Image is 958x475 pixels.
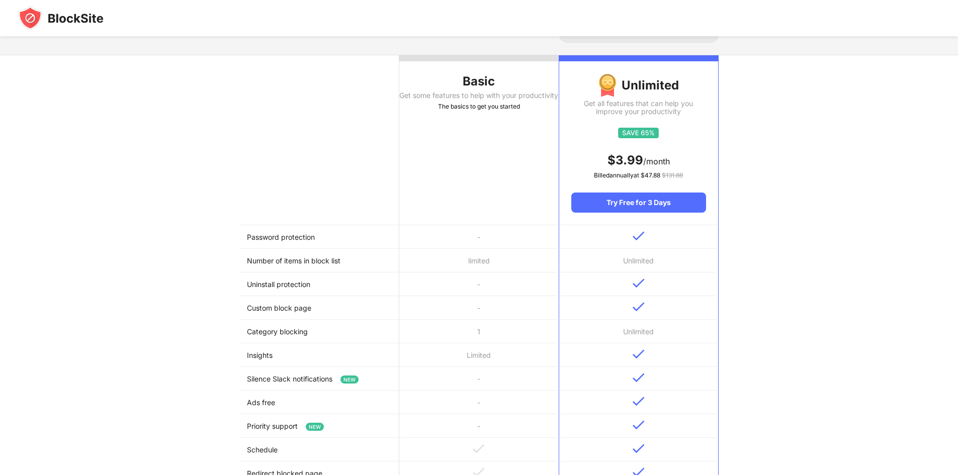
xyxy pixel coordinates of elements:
img: v-blue.svg [633,420,645,430]
span: $ 3.99 [607,153,643,167]
td: Priority support [240,414,399,438]
td: Schedule [240,438,399,461]
td: Unlimited [559,249,718,272]
td: - [399,367,559,391]
div: Get all features that can help you improve your productivity [571,100,706,116]
img: v-blue.svg [633,373,645,383]
img: v-blue.svg [633,302,645,312]
span: $ 131.88 [662,171,683,179]
img: v-blue.svg [633,349,645,359]
img: blocksite-icon-black.svg [18,6,104,30]
td: limited [399,249,559,272]
td: - [399,272,559,296]
td: Custom block page [240,296,399,320]
td: Uninstall protection [240,272,399,296]
div: Billed annually at $ 47.88 [571,170,706,180]
td: - [399,296,559,320]
td: Unlimited [559,320,718,343]
div: /month [571,152,706,168]
div: Try Free for 3 Days [571,193,706,213]
div: Unlimited [571,73,706,98]
img: v-blue.svg [633,444,645,453]
td: Category blocking [240,320,399,343]
div: The basics to get you started [399,102,559,112]
td: - [399,414,559,438]
span: NEW [340,375,359,384]
td: - [399,391,559,414]
img: v-blue.svg [633,397,645,406]
img: v-grey.svg [473,444,485,453]
td: Insights [240,343,399,367]
td: - [399,225,559,249]
img: img-premium-medal [598,73,617,98]
div: Basic [399,73,559,89]
td: Number of items in block list [240,249,399,272]
img: save65.svg [618,128,659,138]
img: v-blue.svg [633,231,645,241]
td: Ads free [240,391,399,414]
img: v-blue.svg [633,278,645,288]
span: NEW [306,423,324,431]
div: Get some features to help with your productivity [399,91,559,100]
td: 1 [399,320,559,343]
td: Password protection [240,225,399,249]
td: Silence Slack notifications [240,367,399,391]
td: Limited [399,343,559,367]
